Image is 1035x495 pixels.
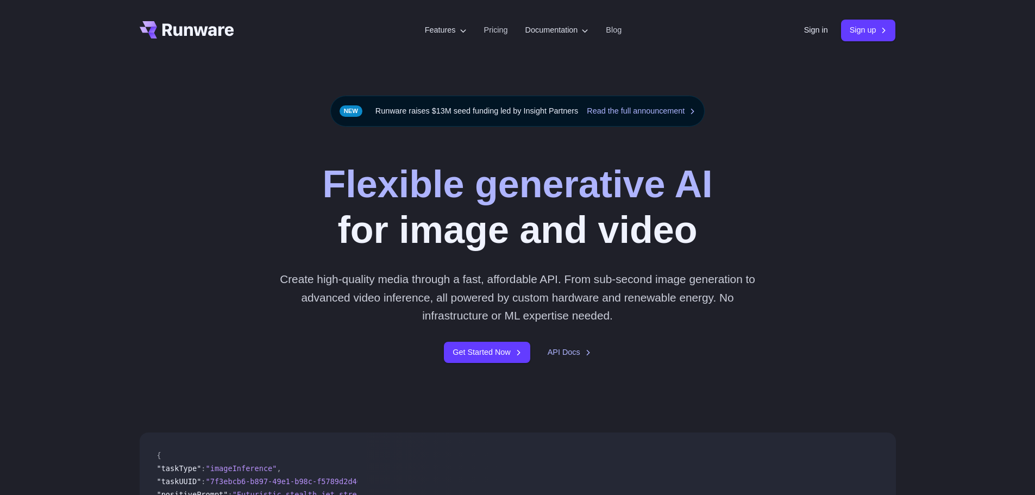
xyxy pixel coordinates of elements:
a: Go to / [140,21,234,39]
span: "taskType" [157,464,202,473]
span: "7f3ebcb6-b897-49e1-b98c-f5789d2d40d7" [206,477,375,486]
a: Get Started Now [444,342,530,363]
h1: for image and video [322,161,712,253]
a: Blog [606,24,622,36]
label: Documentation [525,24,589,36]
span: "taskUUID" [157,477,202,486]
span: { [157,451,161,460]
a: API Docs [548,346,591,359]
a: Read the full announcement [587,105,695,117]
label: Features [425,24,467,36]
a: Sign up [841,20,896,41]
strong: Flexible generative AI [322,163,712,205]
p: Create high-quality media through a fast, affordable API. From sub-second image generation to adv... [275,270,760,324]
span: : [201,464,205,473]
div: Runware raises $13M seed funding led by Insight Partners [330,96,705,127]
a: Pricing [484,24,508,36]
a: Sign in [804,24,828,36]
span: : [201,477,205,486]
span: "imageInference" [206,464,277,473]
span: , [277,464,281,473]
